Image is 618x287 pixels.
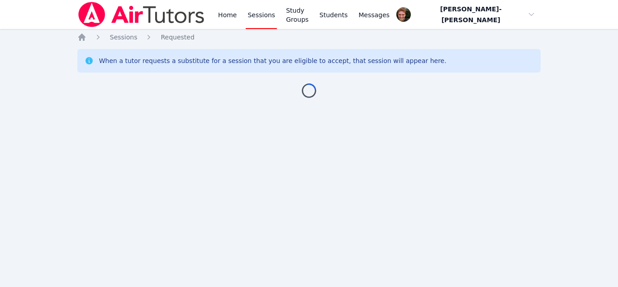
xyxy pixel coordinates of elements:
[161,33,194,42] a: Requested
[110,34,138,41] span: Sessions
[77,2,205,27] img: Air Tutors
[99,56,447,65] div: When a tutor requests a substitute for a session that you are eligible to accept, that session wi...
[77,33,541,42] nav: Breadcrumb
[110,33,138,42] a: Sessions
[359,10,390,19] span: Messages
[161,34,194,41] span: Requested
